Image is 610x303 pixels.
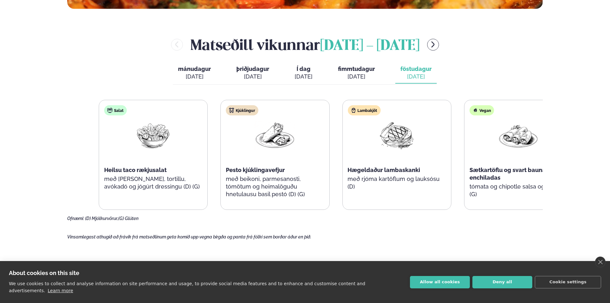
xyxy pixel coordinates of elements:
[320,39,420,53] span: [DATE] - [DATE]
[9,281,365,293] p: We use cookies to collect and analyse information on site performance and usage, to provide socia...
[9,270,79,276] strong: About cookies on this site
[173,63,216,84] button: mánudagur [DATE]
[231,63,274,84] button: þriðjudagur [DATE]
[85,216,118,221] span: (D) Mjólkurvörur,
[595,257,606,267] a: close
[67,216,84,221] span: Ofnæmi:
[470,183,568,198] p: tómata og chipotle salsa og nachos (G)
[472,276,532,288] button: Deny all
[427,39,439,51] button: menu-btn-right
[190,34,420,55] h2: Matseðill vikunnar
[348,167,420,173] span: Hægeldaður lambaskanki
[171,39,183,51] button: menu-btn-left
[295,73,312,80] div: [DATE]
[229,108,234,113] img: chicken.svg
[473,108,478,113] img: Vegan.svg
[226,167,285,173] span: Pesto kjúklingavefjur
[295,65,312,73] span: Í dag
[255,121,295,150] img: Wraps.png
[107,108,112,113] img: salad.svg
[133,121,174,150] img: Salad.png
[178,65,211,72] span: mánudagur
[178,73,211,80] div: [DATE]
[400,73,432,80] div: [DATE]
[226,105,258,115] div: Kjúklingur
[67,234,311,239] span: Vinsamlegast athugið að frávik frá matseðlinum geta komið upp vegna birgða og panta frá fólki sem...
[410,276,470,288] button: Allow all cookies
[498,121,539,150] img: Enchilada.png
[236,65,269,72] span: þriðjudagur
[535,276,601,288] button: Cookie settings
[338,65,375,72] span: fimmtudagur
[236,73,269,80] div: [DATE]
[470,105,494,115] div: Vegan
[226,175,324,198] p: með beikoni, parmesanosti, tómötum og heimalöguðu hnetulausu basil pestó (D) (G)
[104,167,167,173] span: Heilsu taco rækjusalat
[104,175,202,190] p: með [PERSON_NAME], tortillu, avókadó og jógúrt dressingu (D) (G)
[118,216,139,221] span: (G) Glúten
[333,63,380,84] button: fimmtudagur [DATE]
[351,108,356,113] img: Lamb.svg
[48,288,73,293] a: Learn more
[338,73,375,80] div: [DATE]
[348,175,446,190] p: með rjóma kartöflum og lauksósu (D)
[400,65,432,72] span: föstudagur
[377,121,417,150] img: Beef-Meat.png
[290,63,318,84] button: Í dag [DATE]
[104,105,127,115] div: Salat
[395,63,437,84] button: föstudagur [DATE]
[348,105,380,115] div: Lambakjöt
[470,167,546,181] span: Sætkartöflu og svart bauna enchiladas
